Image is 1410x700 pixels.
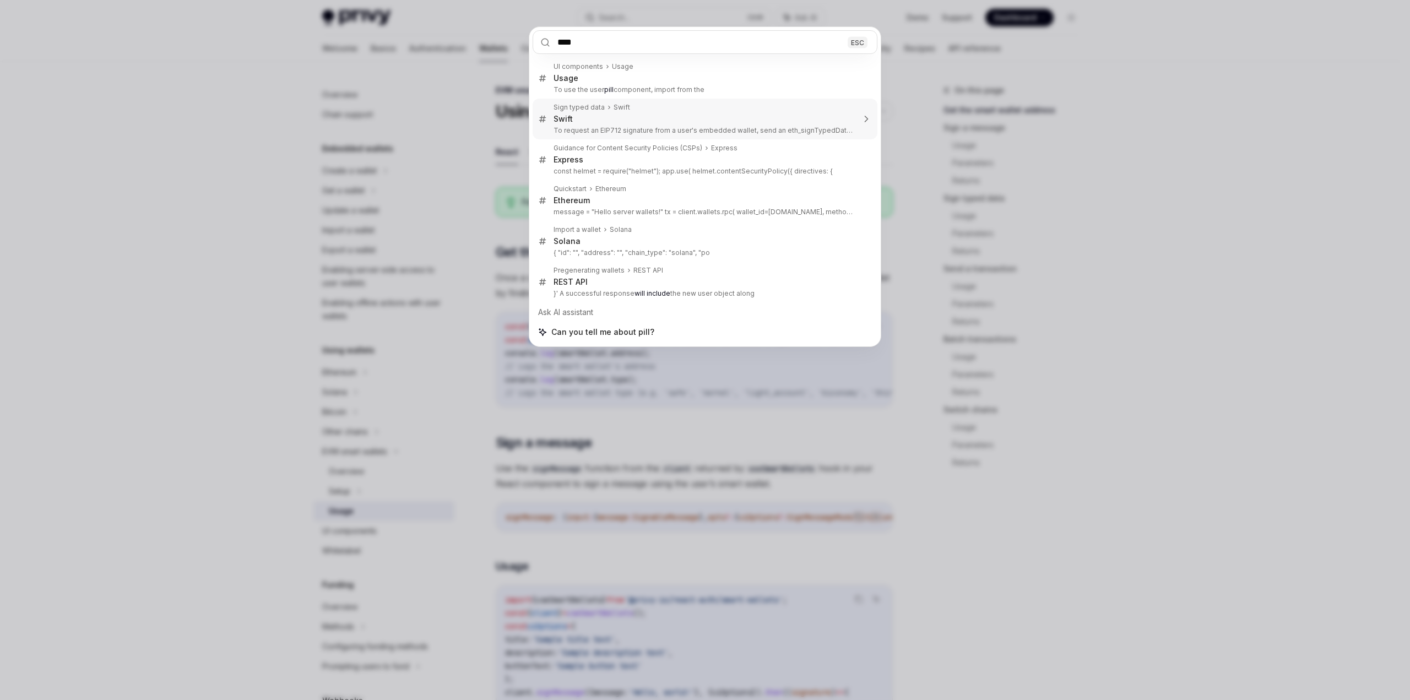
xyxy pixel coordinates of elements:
[576,248,710,257] privy-wallet-id: ", "address": "
[554,225,601,234] div: Import a wallet
[554,266,625,275] div: Pregenerating wallets
[554,196,590,205] div: Ethereum
[533,302,877,322] div: Ask AI assistant
[554,277,588,287] div: REST API
[554,62,603,71] div: UI components
[554,167,854,176] p: const helmet = require("helmet"); app.use( helmet.contentSecurityPolicy({ directives: {
[554,85,854,94] p: To use the user component, import from the
[633,266,663,275] div: REST API
[620,248,710,257] your-wallet-address: ", "chain_type": "solana", "po
[551,327,654,338] span: Can you tell me about pill?
[554,289,854,298] p: }' A successful response the new user object along
[604,85,614,94] b: pill
[711,144,737,153] div: Express
[554,73,578,83] div: Usage
[614,103,630,112] div: Swift
[634,289,670,297] b: will include
[554,103,605,112] div: Sign typed data
[554,236,581,246] div: Solana
[554,185,587,193] div: Quickstart
[554,126,854,135] p: To request an EIP712 signature from a user's embedded wallet, send an eth_signTypedData_v4 JSON-
[554,208,854,216] p: message = "Hello server wallets!" tx = client.wallets.rpc( wallet_id=[DOMAIN_NAME], method="pers
[554,155,583,165] div: Express
[554,248,854,257] p: { "id": "
[848,36,867,48] div: ESC
[554,144,702,153] div: Guidance for Content Security Policies (CSPs)
[612,62,633,71] div: Usage
[554,114,573,124] div: Swift
[610,225,632,234] div: Solana
[595,185,626,193] div: Ethereum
